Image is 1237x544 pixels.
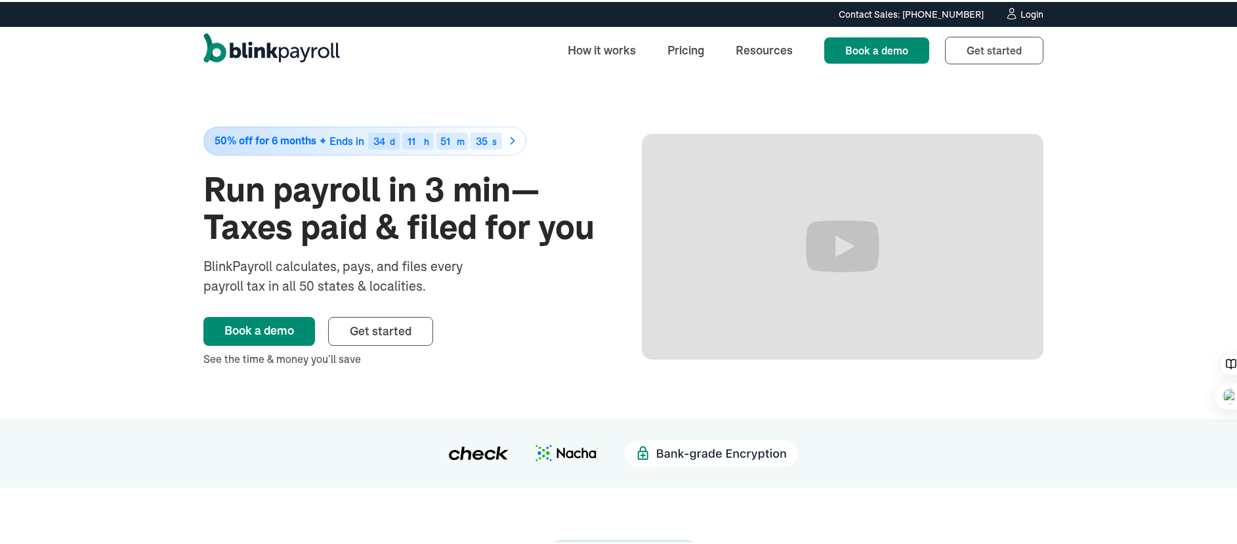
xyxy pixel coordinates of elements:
span: Book a demo [845,42,908,55]
a: home [203,31,340,66]
a: 50% off for 6 monthsEnds in34d11h51m35s [203,125,605,154]
a: Pricing [657,34,715,62]
div: m [457,135,465,144]
span: 50% off for 6 months [215,133,316,144]
a: Get started [328,315,433,344]
span: Ends in [329,133,364,146]
iframe: Run Payroll in 3 min with BlinkPayroll [642,132,1043,358]
a: Get started [945,35,1043,62]
span: Get started [967,42,1022,55]
span: 51 [440,133,450,146]
div: Login [1020,8,1043,17]
div: Contact Sales: [PHONE_NUMBER] [839,6,984,20]
div: s [492,135,497,144]
div: d [390,135,395,144]
span: 11 [408,133,415,146]
div: See the time & money you’ll save [203,349,605,365]
a: Login [1005,5,1043,20]
div: h [424,135,429,144]
span: 35 [476,133,488,146]
a: How it works [557,34,646,62]
h1: Run payroll in 3 min—Taxes paid & filed for you [203,169,605,244]
a: Book a demo [203,315,315,344]
a: Book a demo [824,35,929,62]
a: Resources [725,34,803,62]
div: BlinkPayroll calculates, pays, and files every payroll tax in all 50 states & localities. [203,255,497,294]
span: Get started [350,322,411,337]
span: 34 [373,133,385,146]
